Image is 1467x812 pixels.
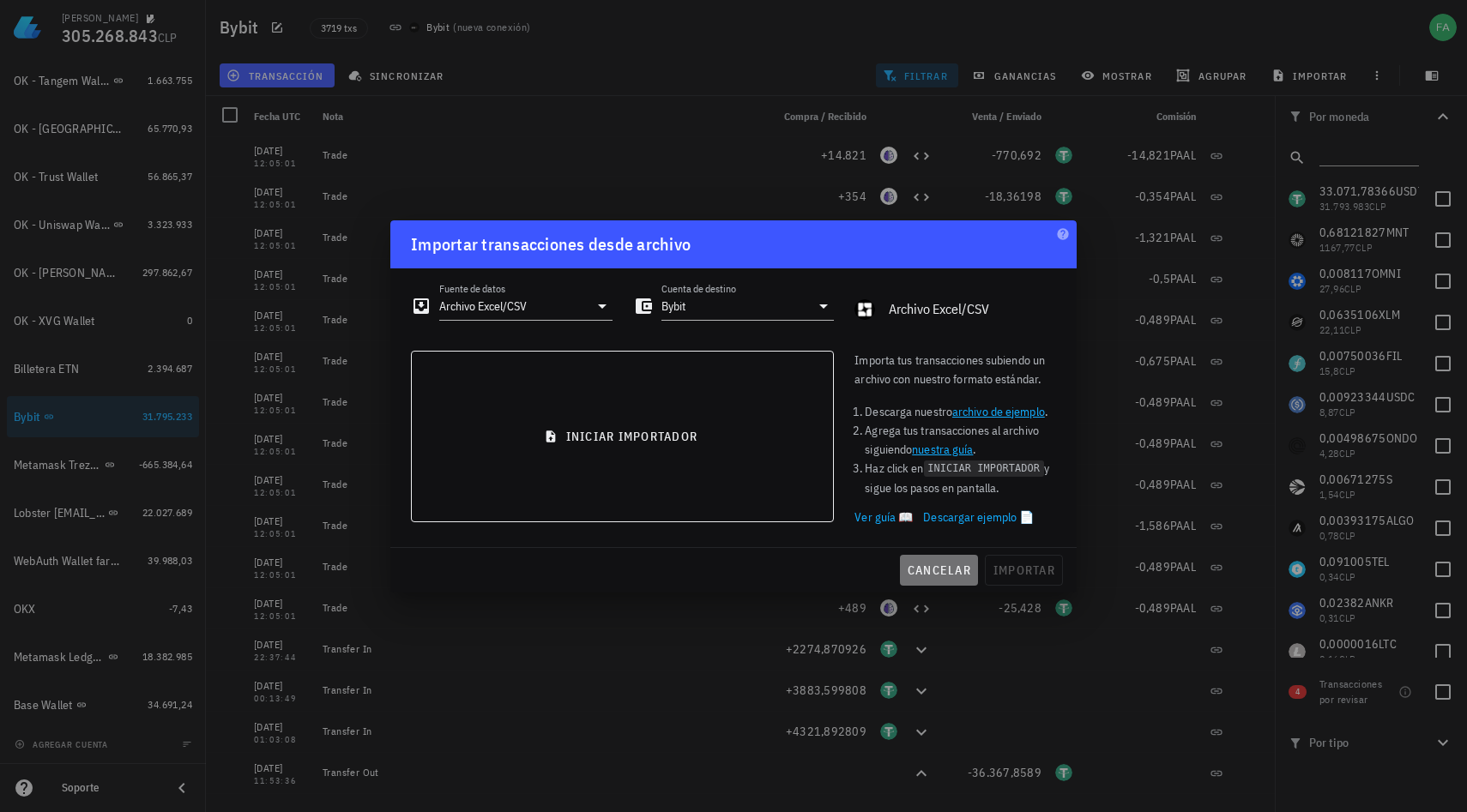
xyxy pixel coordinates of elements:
[907,562,971,578] span: cancelar
[865,402,1056,421] li: Descarga nuestro .
[854,351,1056,388] p: Importa tus transacciones subiendo un archivo con nuestro formato estándar.
[661,282,736,295] label: Cuenta de destino
[439,282,505,295] label: Fuente de datos
[411,231,691,258] div: Importar transacciones desde archivo
[900,555,978,586] button: cancelar
[854,508,913,526] a: Ver guía 📖
[426,429,819,444] span: iniciar importador
[889,301,1056,317] div: Archivo Excel/CSV
[923,508,1034,526] a: Descargar ejemplo 📄
[952,404,1045,419] a: archivo de ejemplo
[865,421,1056,459] li: Agrega tus transacciones al archivo siguiendo .
[924,460,1044,477] code: INICIAR IMPORTADOR
[865,459,1056,497] li: Haz click en y sigue los pasos en pantalla.
[411,351,834,522] button: iniciar importador
[912,442,973,457] a: nuestra guía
